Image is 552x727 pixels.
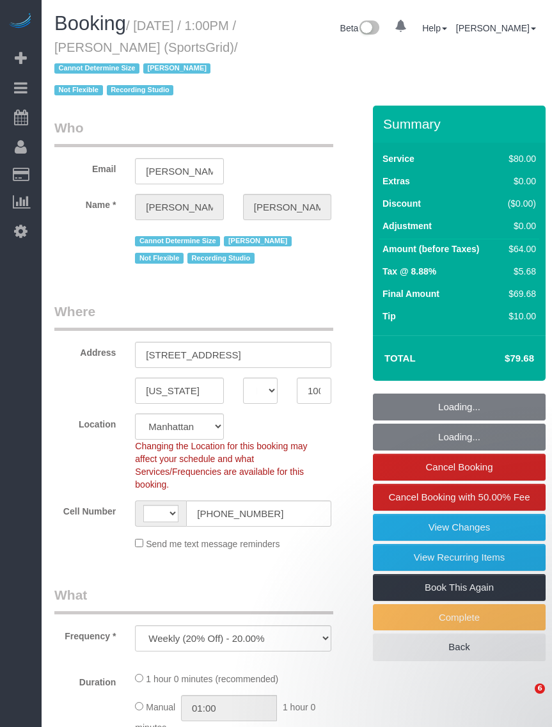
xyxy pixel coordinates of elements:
[502,265,536,278] div: $5.68
[54,12,126,35] span: Booking
[373,544,546,571] a: View Recurring Items
[135,194,223,220] input: First Name
[146,674,278,684] span: 1 hour 0 minutes (recommended)
[45,671,125,689] label: Duration
[54,302,333,331] legend: Where
[45,342,125,359] label: Address
[54,40,238,98] span: /
[373,454,546,481] a: Cancel Booking
[54,118,333,147] legend: Who
[509,683,539,714] iframe: Intercom live chat
[224,236,291,246] span: [PERSON_NAME]
[8,13,33,31] img: Automaid Logo
[502,175,536,188] div: $0.00
[54,586,333,614] legend: What
[54,63,139,74] span: Cannot Determine Size
[382,220,432,232] label: Adjustment
[383,116,539,131] h3: Summary
[456,23,536,33] a: [PERSON_NAME]
[135,158,223,184] input: Email
[384,353,416,363] strong: Total
[187,253,255,263] span: Recording Studio
[45,625,125,643] label: Frequency *
[135,236,220,246] span: Cannot Determine Size
[382,152,414,165] label: Service
[146,702,175,712] span: Manual
[297,378,331,404] input: Zip Code
[143,63,210,74] span: [PERSON_NAME]
[466,353,534,364] h4: $79.68
[54,85,103,95] span: Not Flexible
[373,484,546,511] a: Cancel Booking with 50.00% Fee
[358,20,379,37] img: New interface
[45,500,125,518] label: Cell Number
[54,19,238,98] small: / [DATE] / 1:00PM / [PERSON_NAME] (SportsGrid)
[107,85,174,95] span: Recording Studio
[502,197,536,210] div: ($0.00)
[502,287,536,300] div: $69.68
[45,413,125,431] label: Location
[135,441,307,490] span: Changing the Location for this booking may affect your schedule and what Services/Frequencies are...
[382,310,396,323] label: Tip
[422,23,447,33] a: Help
[373,574,546,601] a: Book This Again
[382,197,421,210] label: Discount
[382,175,410,188] label: Extras
[45,158,125,175] label: Email
[502,220,536,232] div: $0.00
[186,500,331,527] input: Cell Number
[373,514,546,541] a: View Changes
[382,265,436,278] label: Tax @ 8.88%
[389,491,530,502] span: Cancel Booking with 50.00% Fee
[340,23,380,33] a: Beta
[135,253,184,263] span: Not Flexible
[382,287,439,300] label: Final Amount
[535,683,545,694] span: 6
[502,310,536,323] div: $10.00
[502,243,536,255] div: $64.00
[45,194,125,211] label: Name *
[146,539,280,549] span: Send me text message reminders
[382,243,479,255] label: Amount (before Taxes)
[135,378,223,404] input: City
[243,194,331,220] input: Last Name
[502,152,536,165] div: $80.00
